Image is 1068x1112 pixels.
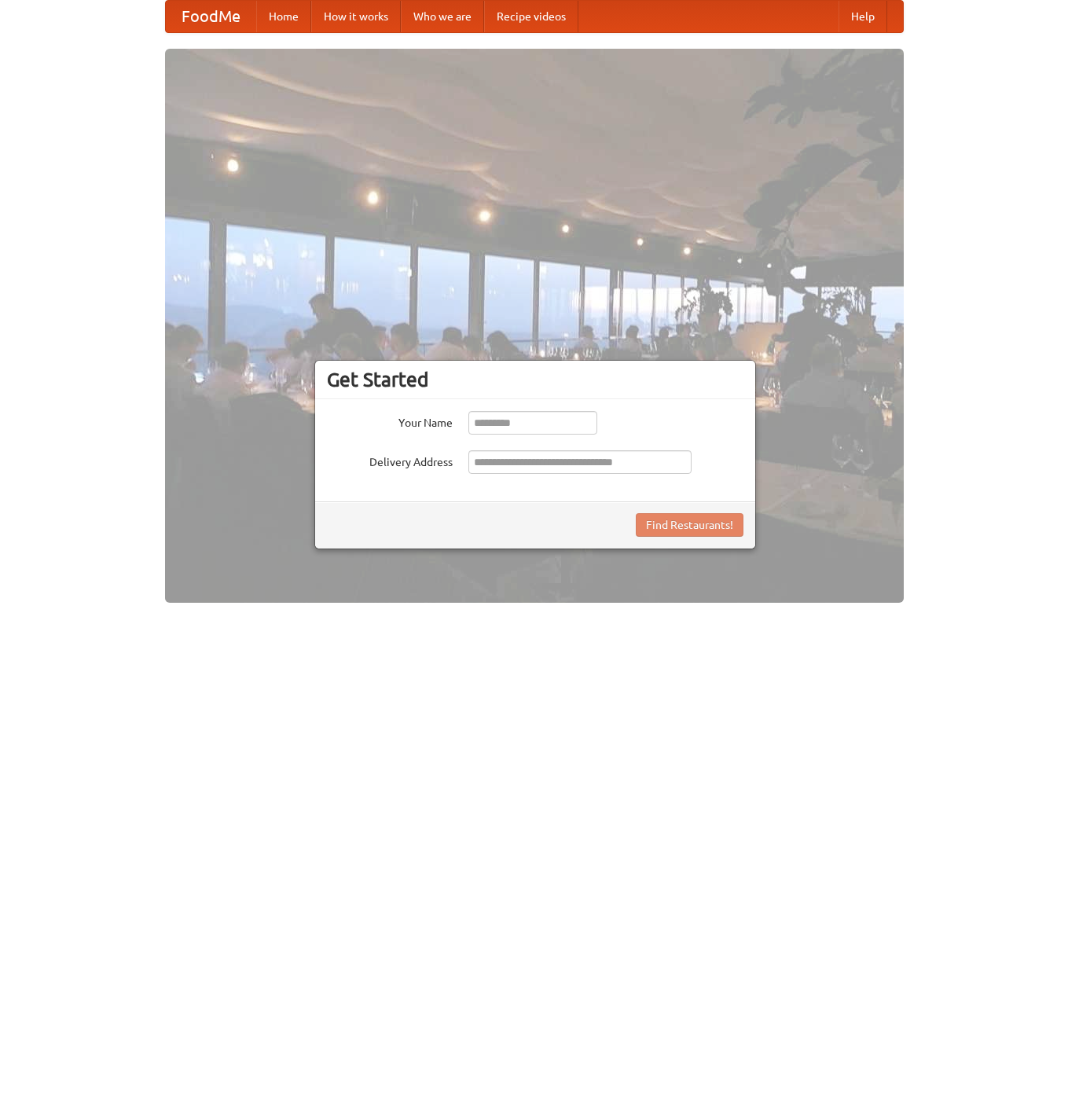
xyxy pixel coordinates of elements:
[636,513,743,537] button: Find Restaurants!
[327,368,743,391] h3: Get Started
[839,1,887,32] a: Help
[166,1,256,32] a: FoodMe
[327,450,453,470] label: Delivery Address
[327,411,453,431] label: Your Name
[401,1,484,32] a: Who we are
[484,1,578,32] a: Recipe videos
[256,1,311,32] a: Home
[311,1,401,32] a: How it works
